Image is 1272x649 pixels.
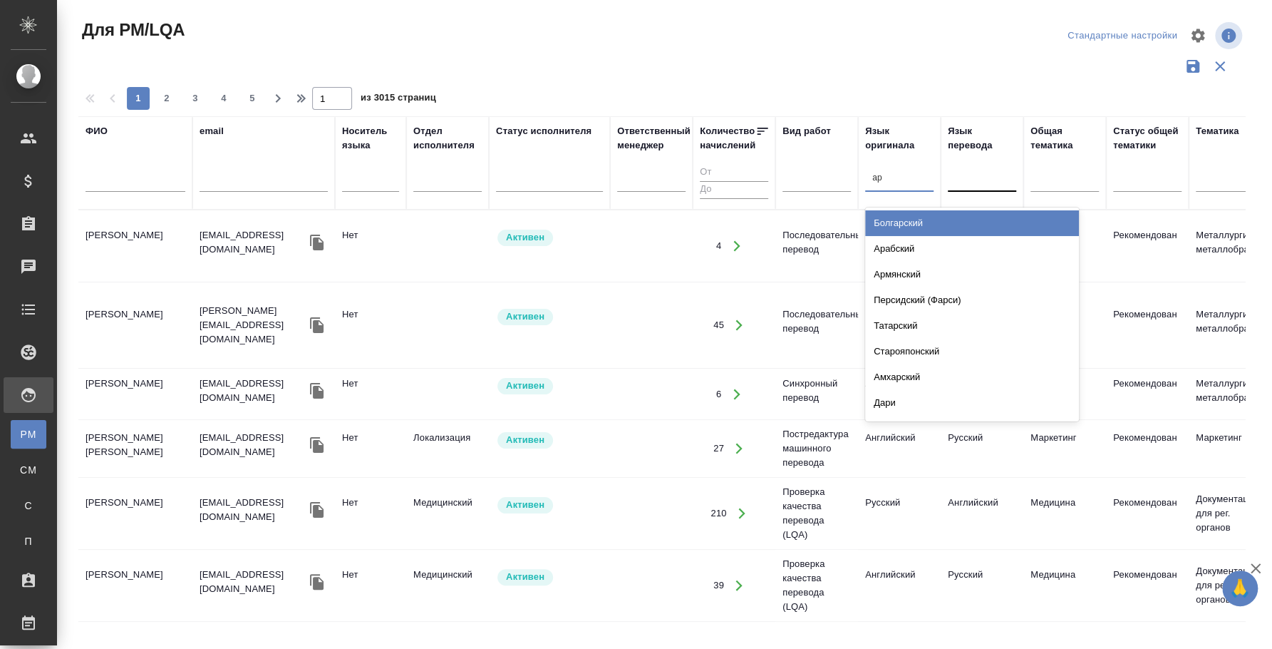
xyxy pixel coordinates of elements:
[728,499,757,528] button: Открыть работы
[775,420,858,477] td: Постредактура машинного перевода
[406,489,489,538] td: Медицинский
[78,561,192,610] td: [PERSON_NAME]
[18,463,39,477] span: CM
[725,434,754,464] button: Открыть работы
[1189,557,1271,614] td: Документация для рег. органов
[858,424,941,474] td: Английский
[782,124,831,138] div: Вид работ
[1189,300,1271,350] td: Металлургия и металлобработка
[78,221,192,271] td: [PERSON_NAME]
[1228,573,1252,603] span: 🙏
[506,498,544,512] p: Активен
[18,427,39,441] span: PM
[1023,561,1106,610] td: Медицина
[496,496,603,515] div: Рядовой исполнитель: назначай с учетом рейтинга
[78,489,192,538] td: [PERSON_NAME]
[722,232,751,261] button: Открыть работы
[713,318,724,332] div: 45
[361,89,436,110] span: из 3015 страниц
[306,499,328,521] button: Скопировать
[1030,124,1099,153] div: Общая тематика
[713,578,724,593] div: 39
[413,124,482,153] div: Отдел исполнителя
[775,369,858,419] td: Синхронный перевод
[775,300,858,350] td: Последовательный перевод
[506,433,544,447] p: Активен
[700,124,755,153] div: Количество начислений
[335,424,406,474] td: Нет
[1023,489,1106,538] td: Медицина
[496,307,603,327] div: Рядовой исполнитель: назначай с учетом рейтинга
[1106,424,1189,474] td: Рекомендован
[335,369,406,419] td: Нет
[335,221,406,271] td: Нет
[941,561,1023,610] td: Русский
[306,232,328,253] button: Скопировать
[858,561,941,610] td: Английский
[11,491,46,520] a: С
[1189,424,1271,474] td: Маркетинг
[858,369,941,419] td: Английский
[1106,300,1189,350] td: Рекомендован
[1106,221,1189,271] td: Рекомендован
[865,236,1079,262] div: Арабский
[865,339,1079,364] div: Старояпонский
[406,561,489,610] td: Медицинский
[18,534,39,548] span: П
[716,387,721,402] div: 6
[948,124,1016,153] div: Язык перевода
[1189,369,1271,419] td: Металлургия и металлобработка
[306,434,328,456] button: Скопировать
[184,87,207,110] button: 3
[306,380,328,402] button: Скопировать
[1196,124,1239,138] div: Тематика
[200,496,306,524] p: [EMAIL_ADDRESS][DOMAIN_NAME]
[725,571,754,601] button: Открыть работы
[1023,424,1106,474] td: Маркетинг
[78,424,192,474] td: [PERSON_NAME] [PERSON_NAME]
[617,124,691,153] div: Ответственный менеджер
[306,315,328,336] button: Скопировать
[1181,19,1215,53] span: Настроить таблицу
[11,527,46,556] a: П
[200,568,306,596] p: [EMAIL_ADDRESS][DOMAIN_NAME]
[775,478,858,549] td: Проверка качества перевода (LQA)
[496,228,603,247] div: Рядовой исполнитель: назначай с учетом рейтинга
[200,228,306,257] p: [EMAIL_ADDRESS][DOMAIN_NAME]
[858,489,941,538] td: Русский
[200,304,306,347] p: [PERSON_NAME][EMAIL_ADDRESS][DOMAIN_NAME]
[710,506,726,521] div: 210
[775,550,858,621] td: Проверка качества перевода (LQA)
[200,377,306,405] p: [EMAIL_ADDRESS][DOMAIN_NAME]
[506,379,544,393] p: Активен
[506,310,544,324] p: Активен
[18,499,39,513] span: С
[941,424,1023,474] td: Русский
[506,230,544,245] p: Активен
[306,571,328,593] button: Скопировать
[241,91,264,106] span: 5
[11,420,46,449] a: PM
[78,19,185,41] span: Для PM/LQA
[865,416,1079,441] div: [DEMOGRAPHIC_DATA]
[78,369,192,419] td: [PERSON_NAME]
[241,87,264,110] button: 5
[1222,571,1258,606] button: 🙏
[865,287,1079,313] div: Персидский (Фарси)
[496,568,603,587] div: Рядовой исполнитель: назначай с учетом рейтинга
[1215,22,1245,49] span: Посмотреть информацию
[941,489,1023,538] td: Английский
[716,239,721,253] div: 4
[865,262,1079,287] div: Армянский
[496,124,591,138] div: Статус исполнителя
[725,311,754,340] button: Открыть работы
[1106,561,1189,610] td: Рекомендован
[1113,124,1181,153] div: Статус общей тематики
[1064,25,1181,47] div: split button
[700,181,768,199] input: До
[212,87,235,110] button: 4
[865,390,1079,416] div: Дари
[406,424,489,474] td: Локализация
[506,570,544,584] p: Активен
[86,124,108,138] div: ФИО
